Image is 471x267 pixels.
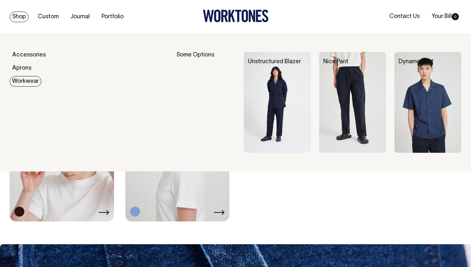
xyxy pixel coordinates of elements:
a: Contact Us [387,11,422,22]
a: Your Bill0 [429,11,461,22]
a: Unstructured Blazer [248,59,301,65]
a: Aprons [10,63,34,73]
a: Journal [68,12,92,22]
img: Nice Pant [319,52,386,153]
span: 0 [452,13,459,20]
a: Workwear [10,76,41,87]
a: Dynamo Shirt [399,59,434,65]
a: Shop [10,12,29,22]
a: Portfolio [99,12,126,22]
img: Dynamo Shirt [394,52,461,153]
a: Accessories [10,50,48,60]
a: Custom [35,12,61,22]
div: Some Options [177,52,235,153]
img: Unstructured Blazer [244,52,311,153]
a: Nice Pant [323,59,348,65]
